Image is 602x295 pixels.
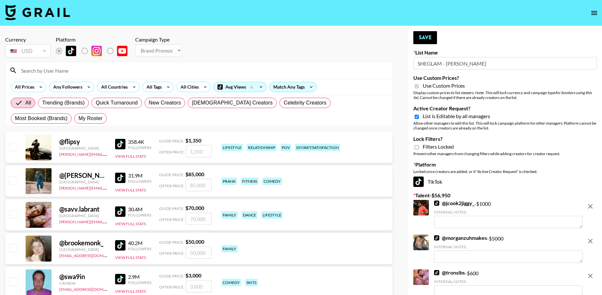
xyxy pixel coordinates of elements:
div: skits [245,279,258,286]
label: Use Custom Prices? [413,75,597,81]
div: Allow other managers to edit this list. This will lock campaign platform for . Platform cannot be... [413,121,597,130]
div: comedy [262,178,282,185]
label: Lock Filters? [413,136,597,142]
button: remove [584,200,597,213]
div: Followers [128,145,151,150]
em: for bookers using this list [413,90,592,100]
div: Internal Notes: [434,279,583,284]
div: Internal Notes: [434,210,583,215]
div: Any Followers [49,82,84,92]
div: [GEOGRAPHIC_DATA] [59,146,107,151]
img: TikTok [115,274,125,284]
div: @ savv.labrant [59,205,107,213]
div: Currency [5,36,51,43]
span: Quick Turnaround [96,99,138,107]
div: diy/art/satisfaction [295,144,340,151]
div: Campaign Type [135,36,182,43]
div: lifestyle [221,144,243,151]
div: @ flipsy [59,138,107,146]
div: @ brookemonk_ [59,239,107,247]
img: TikTok [115,173,125,183]
input: Search by User Name [17,65,388,76]
button: View Full Stats [115,188,146,192]
span: Guide Price: [159,240,184,245]
label: Active Creator Request? [413,105,597,112]
span: Celebrity Creators [284,99,326,107]
img: TikTok [434,270,439,275]
span: List is Editable by all managers [423,113,490,119]
span: Offer Price: [159,285,184,289]
div: Followers [128,280,151,285]
div: [GEOGRAPHIC_DATA] [59,247,107,252]
div: prank [221,178,237,185]
div: [GEOGRAPHIC_DATA] [59,213,107,218]
div: All Prices [11,82,36,92]
img: Grail Talent [5,5,70,20]
img: Instagram [91,46,102,56]
img: TikTok [115,240,125,251]
strong: $ 1,350 [185,137,201,143]
button: remove [584,269,597,282]
img: TikTok [115,139,125,149]
div: comedy [221,279,241,286]
span: Filters Locked [423,143,454,150]
div: - $ 5000 [434,235,583,263]
a: [PERSON_NAME][EMAIL_ADDRESS][DOMAIN_NAME] [59,151,155,157]
img: YouTube [117,46,127,56]
div: List locked to TikTok. [56,44,133,58]
div: All Countries [97,82,129,92]
img: TikTok [434,201,439,206]
label: Talent - $ 56,950 [413,192,597,199]
input: 85,000 [186,179,212,191]
div: Locked once creators are added, or if "Active Creator Request" is checked. [413,169,597,174]
div: Internal Notes: [434,244,583,249]
div: Avg Views [214,82,266,92]
span: New Creators [149,99,181,107]
input: 50,000 [186,246,212,259]
label: List Name [413,49,597,56]
div: Canada [59,281,107,286]
img: TikTok [115,206,125,217]
div: pov [280,144,291,151]
div: Match Any Tags [269,82,316,92]
input: 3,000 [186,280,212,292]
label: Platform [413,161,597,168]
input: 70,000 [186,213,212,225]
div: relationship [247,144,277,151]
div: lifestyle [261,211,283,219]
div: family [221,245,238,252]
div: 30.4M [128,206,151,213]
input: 1,350 [186,145,212,157]
strong: $ 85,000 [185,171,204,177]
strong: $ 50,000 [185,239,204,245]
div: 2.9M [128,274,151,280]
div: Followers [128,246,151,251]
button: View Full Stats [115,289,146,294]
div: Currency is locked to USD [5,43,51,59]
em: other managers [536,121,562,126]
div: fitness [241,178,258,185]
button: View Full Stats [115,154,146,159]
div: dance [242,211,257,219]
button: open drawer [588,6,601,19]
span: [DEMOGRAPHIC_DATA] Creators [192,99,273,107]
span: Offer Price: [159,217,184,222]
span: My Roster [78,115,102,122]
div: Followers [128,179,151,184]
div: [GEOGRAPHIC_DATA] [59,179,107,184]
a: @morganzuhmakes [434,235,487,241]
a: @tronsibs [434,269,465,276]
div: USD [6,45,49,57]
span: Offer Price: [159,183,184,188]
img: TikTok [434,235,439,240]
img: TikTok [66,46,76,56]
div: All Cities [177,82,200,92]
strong: $ 70,000 [185,205,204,211]
div: Prevent other managers from changing filters while adding creators for creator request. [413,151,597,156]
div: @ [PERSON_NAME].[PERSON_NAME] [59,171,107,179]
div: family [221,211,238,219]
a: [EMAIL_ADDRESS][DOMAIN_NAME] [59,252,124,258]
span: Most Booked (Brands) [15,115,67,122]
a: [PERSON_NAME][EMAIL_ADDRESS][DOMAIN_NAME] [59,218,155,224]
div: TikTok [413,177,597,187]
